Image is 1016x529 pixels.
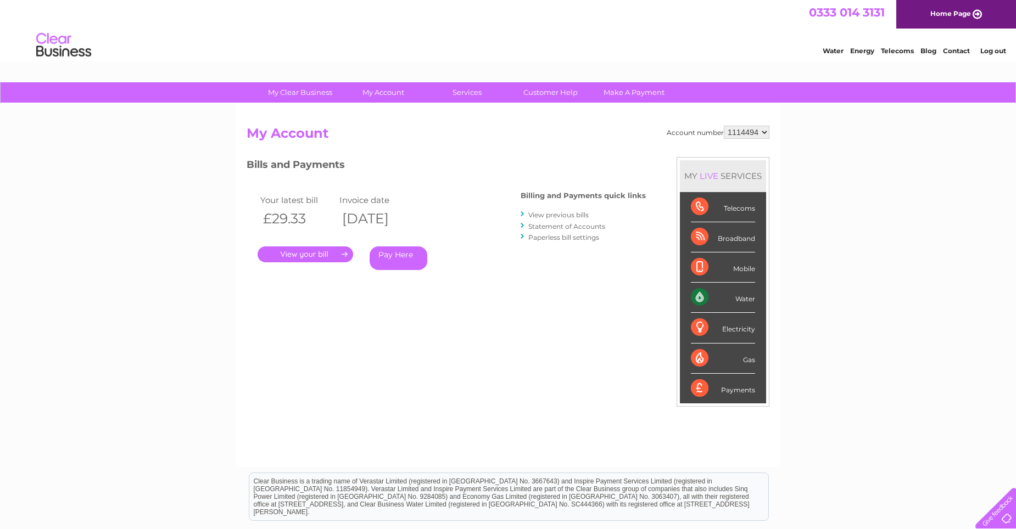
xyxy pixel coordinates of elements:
[258,193,337,207] td: Your latest bill
[337,207,416,230] th: [DATE]
[528,233,599,241] a: Paperless bill settings
[850,47,874,55] a: Energy
[691,252,755,283] div: Mobile
[36,29,92,62] img: logo.png
[258,246,353,262] a: .
[691,222,755,252] div: Broadband
[249,6,768,53] div: Clear Business is a trading name of Verastar Limited (registered in [GEOGRAPHIC_DATA] No. 3667643...
[247,157,646,176] h3: Bills and Payments
[337,193,416,207] td: Invoice date
[691,344,755,374] div: Gas
[697,171,721,181] div: LIVE
[691,374,755,403] div: Payments
[528,211,589,219] a: View previous bills
[691,283,755,313] div: Water
[338,82,429,103] a: My Account
[667,126,769,139] div: Account number
[589,82,679,103] a: Make A Payment
[521,192,646,200] h4: Billing and Payments quick links
[691,192,755,222] div: Telecoms
[680,160,766,192] div: MY SERVICES
[258,207,337,230] th: £29.33
[980,47,1006,55] a: Log out
[247,126,769,147] h2: My Account
[505,82,596,103] a: Customer Help
[823,47,844,55] a: Water
[809,5,885,19] a: 0333 014 3131
[370,246,427,270] a: Pay Here
[943,47,970,55] a: Contact
[422,82,512,103] a: Services
[691,313,755,343] div: Electricity
[920,47,936,55] a: Blog
[881,47,914,55] a: Telecoms
[528,222,605,230] a: Statement of Accounts
[255,82,345,103] a: My Clear Business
